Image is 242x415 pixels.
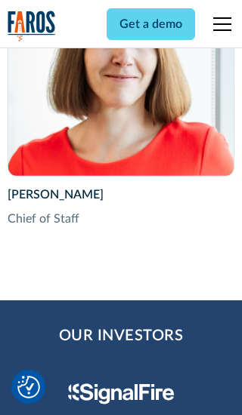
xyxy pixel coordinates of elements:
[8,11,56,41] a: home
[8,210,235,228] div: Chief of Staff
[17,376,40,398] button: Cookie Settings
[8,11,56,41] img: Logo of the analytics and reporting company Faros.
[17,376,40,398] img: Revisit consent button
[8,186,235,204] div: [PERSON_NAME]
[204,6,234,42] div: menu
[107,8,195,40] a: Get a demo
[68,383,175,404] img: Signal Fire Logo
[59,324,184,347] h2: Our Investors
